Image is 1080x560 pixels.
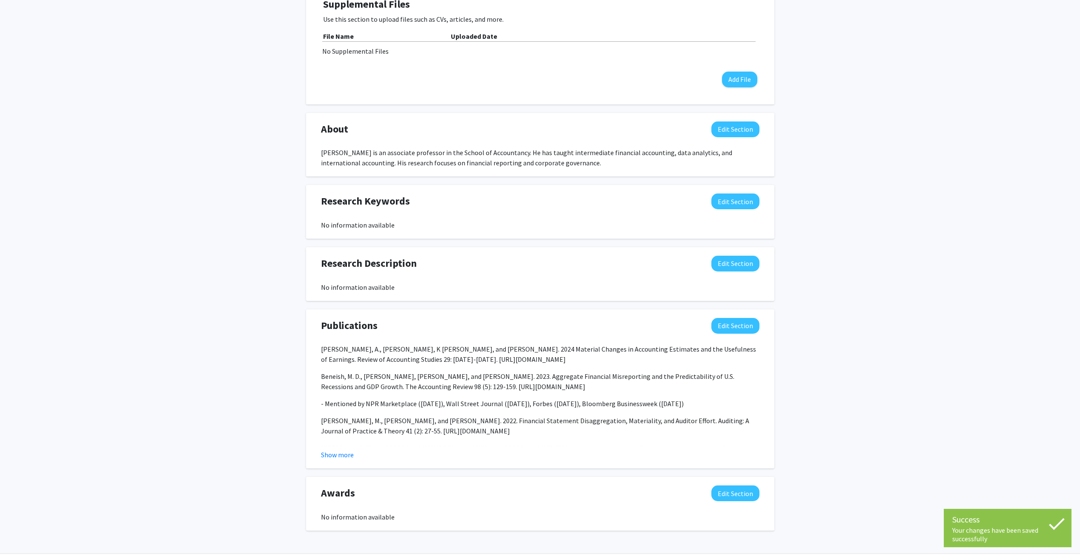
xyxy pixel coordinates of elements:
p: - Mentioned by NPR Marketplace ([DATE]), Wall Street Journal ([DATE]), Forbes ([DATE]), Bloomberg... [321,398,759,409]
span: Awards [321,485,355,501]
p: [PERSON_NAME], A., [PERSON_NAME], [PERSON_NAME], and [PERSON_NAME]. 2020. Auditor Going Concern O... [321,443,759,463]
div: No Supplemental Files [322,46,758,56]
button: Show more [321,450,354,460]
button: Edit About [711,121,759,137]
button: Edit Publications [711,318,759,334]
button: Edit Research Keywords [711,193,759,209]
span: Research Description [321,256,417,271]
div: Success [952,513,1063,526]
div: [PERSON_NAME] is an associate professor in the School of Accountancy. He has taught intermediate ... [321,147,759,168]
button: Add File [722,72,757,87]
span: Research Keywords [321,193,410,209]
div: No information available [321,282,759,292]
b: Uploaded Date [451,32,497,40]
button: Edit Research Description [711,256,759,271]
p: Beneish, M. D., [PERSON_NAME], [PERSON_NAME], and [PERSON_NAME]. 2023. Aggregate Financial Misrep... [321,371,759,392]
p: Use this section to upload files such as CVs, articles, and more. [323,14,757,24]
p: [PERSON_NAME], M., [PERSON_NAME], and [PERSON_NAME]. 2022. Financial Statement Disaggregation, Ma... [321,416,759,436]
button: Edit Awards [711,485,759,501]
div: Your changes have been saved successfully [952,526,1063,543]
iframe: Chat [6,522,36,554]
b: File Name [323,32,354,40]
div: No information available [321,512,759,522]
span: Publications [321,318,378,333]
span: About [321,121,348,137]
p: [PERSON_NAME], A., [PERSON_NAME], K [PERSON_NAME], and [PERSON_NAME]. 2024 Material Changes in Ac... [321,344,759,364]
div: No information available [321,220,759,230]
